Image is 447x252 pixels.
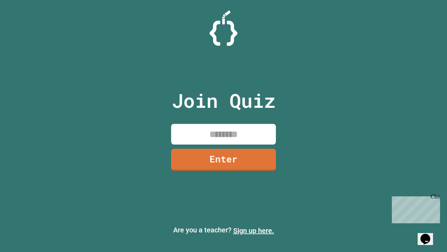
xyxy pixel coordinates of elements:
a: Enter [171,149,276,171]
p: Are you a teacher? [6,225,441,236]
iframe: chat widget [389,194,440,223]
iframe: chat widget [418,224,440,245]
p: Join Quiz [172,86,276,115]
img: Logo.svg [210,10,237,46]
div: Chat with us now!Close [3,3,48,44]
a: Sign up here. [233,226,274,235]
